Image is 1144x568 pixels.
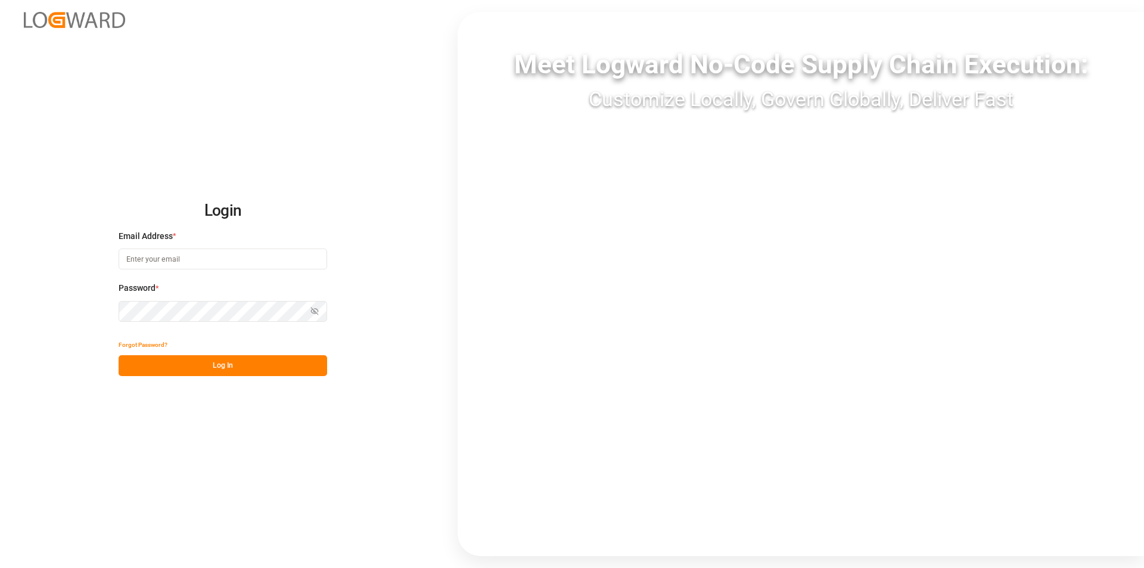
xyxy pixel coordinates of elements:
div: Meet Logward No-Code Supply Chain Execution: [458,45,1144,84]
button: Log In [119,355,327,376]
span: Email Address [119,230,173,243]
input: Enter your email [119,249,327,269]
h2: Login [119,192,327,230]
span: Password [119,282,156,294]
div: Customize Locally, Govern Globally, Deliver Fast [458,84,1144,114]
img: Logward_new_orange.png [24,12,125,28]
button: Forgot Password? [119,334,167,355]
